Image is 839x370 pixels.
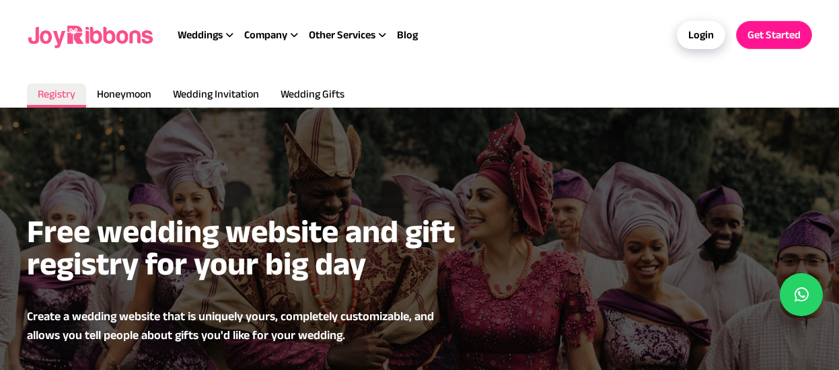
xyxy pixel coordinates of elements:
[736,21,812,49] a: Get Started
[173,88,259,100] span: Wedding Invitation
[27,307,458,344] p: Create a wedding website that is uniquely yours, completely customizable, and allows you tell peo...
[397,27,418,43] a: Blog
[677,21,725,49] a: Login
[244,27,309,43] div: Company
[270,83,355,108] a: Wedding Gifts
[309,27,397,43] div: Other Services
[27,83,86,108] a: Registry
[162,83,270,108] a: Wedding Invitation
[27,215,511,280] h2: Free wedding website and gift registry for your big day
[86,83,162,108] a: Honeymoon
[38,88,75,100] span: Registry
[281,88,344,100] span: Wedding Gifts
[97,88,151,100] span: Honeymoon
[27,13,156,57] img: joyribbons logo
[178,27,244,43] div: Weddings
